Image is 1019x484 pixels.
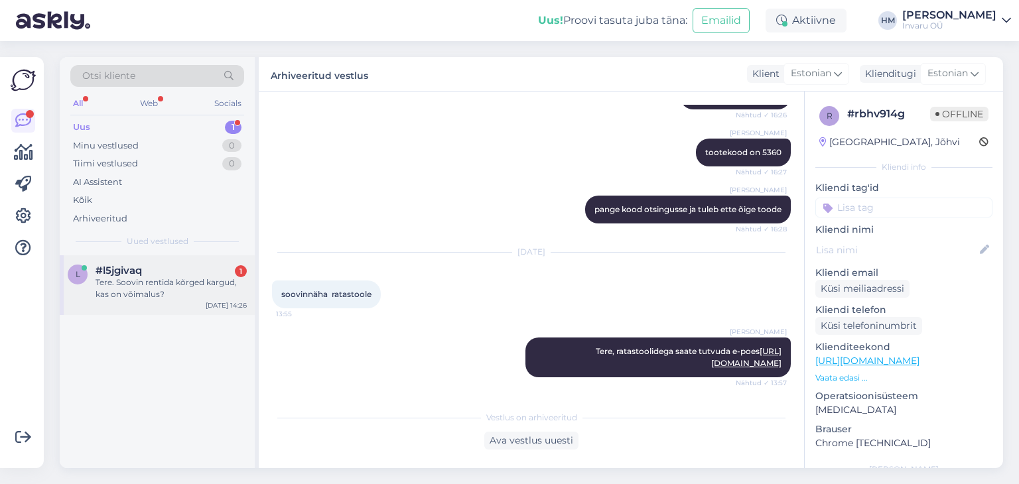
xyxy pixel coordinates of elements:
[206,300,247,310] div: [DATE] 14:26
[96,276,247,300] div: Tere. Soovin rentida kõrged kargud, kas on võimalus?
[816,243,977,257] input: Lisa nimi
[73,194,92,207] div: Kõik
[484,432,578,450] div: Ava vestlus uuesti
[736,378,787,388] span: Nähtud ✓ 13:57
[225,121,241,134] div: 1
[596,346,781,368] span: Tere, ratastoolidega saate tutvuda e-poes
[766,9,847,32] div: Aktiivne
[747,67,780,81] div: Klient
[538,13,687,29] div: Proovi tasuta juba täna:
[815,340,992,354] p: Klienditeekond
[847,106,930,122] div: # rbhv914g
[736,167,787,177] span: Nähtud ✓ 16:27
[815,463,992,475] div: [PERSON_NAME]
[815,436,992,450] p: Chrome [TECHNICAL_ID]
[815,403,992,417] p: [MEDICAL_DATA]
[594,204,781,214] span: pange kood otsingusse ja tuleb ette õige toode
[486,412,577,424] span: Vestlus on arhiveeritud
[730,185,787,195] span: [PERSON_NAME]
[271,65,368,83] label: Arhiveeritud vestlus
[137,95,161,112] div: Web
[73,176,122,189] div: AI Assistent
[70,95,86,112] div: All
[815,422,992,436] p: Brauser
[902,10,996,21] div: [PERSON_NAME]
[730,128,787,138] span: [PERSON_NAME]
[538,14,563,27] b: Uus!
[815,317,922,335] div: Küsi telefoninumbrit
[815,372,992,384] p: Vaata edasi ...
[815,198,992,217] input: Lisa tag
[815,280,910,298] div: Küsi meiliaadressi
[235,265,247,277] div: 1
[878,11,897,30] div: HM
[815,266,992,280] p: Kliendi email
[927,66,968,81] span: Estonian
[73,139,139,152] div: Minu vestlused
[819,135,960,149] div: [GEOGRAPHIC_DATA], Jõhvi
[930,107,988,121] span: Offline
[736,224,787,234] span: Nähtud ✓ 16:28
[730,327,787,337] span: [PERSON_NAME]
[281,289,372,299] span: soovinnäha ratastoole
[736,110,787,120] span: Nähtud ✓ 16:26
[276,309,326,319] span: 13:55
[73,212,127,225] div: Arhiveeritud
[96,265,142,276] span: #l5jgivaq
[693,8,750,33] button: Emailid
[860,67,916,81] div: Klienditugi
[73,157,138,170] div: Tiimi vestlused
[791,66,831,81] span: Estonian
[82,69,135,83] span: Otsi kliente
[705,147,781,157] span: tootekood on 5360
[272,246,791,258] div: [DATE]
[73,121,90,134] div: Uus
[902,21,996,31] div: Invaru OÜ
[222,139,241,152] div: 0
[212,95,244,112] div: Socials
[815,161,992,173] div: Kliendi info
[815,181,992,195] p: Kliendi tag'id
[815,303,992,317] p: Kliendi telefon
[11,68,36,93] img: Askly Logo
[222,157,241,170] div: 0
[815,355,919,367] a: [URL][DOMAIN_NAME]
[902,10,1011,31] a: [PERSON_NAME]Invaru OÜ
[76,269,80,279] span: l
[815,223,992,237] p: Kliendi nimi
[815,389,992,403] p: Operatsioonisüsteem
[127,235,188,247] span: Uued vestlused
[827,111,833,121] span: r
